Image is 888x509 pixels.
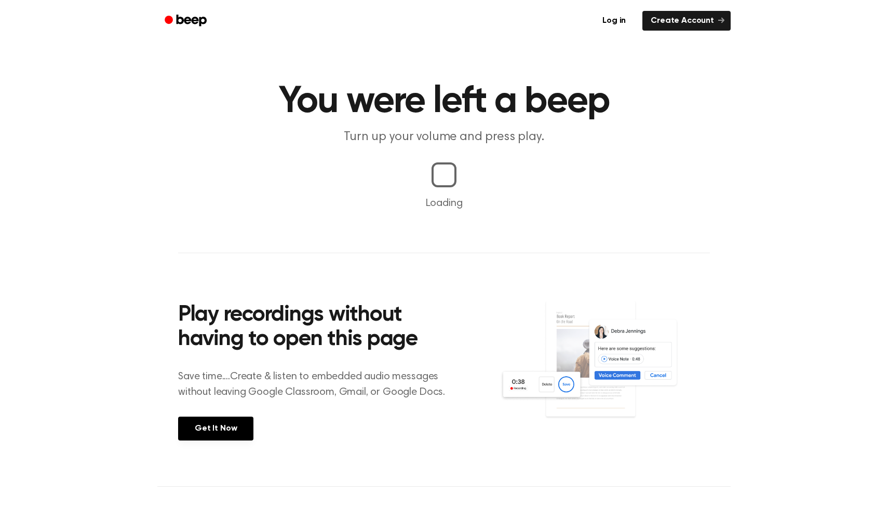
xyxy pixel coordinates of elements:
p: Save time....Create & listen to embedded audio messages without leaving Google Classroom, Gmail, ... [178,369,458,400]
img: Voice Comments on Docs and Recording Widget [500,300,710,439]
a: Get It Now [178,417,253,441]
a: Log in [592,9,636,33]
a: Beep [157,11,216,31]
h2: Play recordings without having to open this page [178,303,458,352]
h1: You were left a beep [178,83,710,120]
p: Turn up your volume and press play. [245,129,643,146]
p: Loading [12,196,876,211]
a: Create Account [642,11,731,31]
